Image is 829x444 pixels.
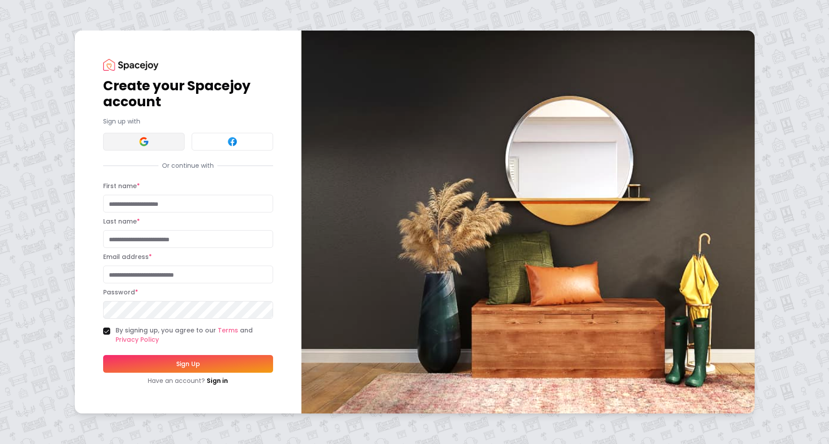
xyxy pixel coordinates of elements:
img: Facebook signin [227,136,238,147]
button: Sign Up [103,355,273,373]
div: Have an account? [103,376,273,385]
label: First name [103,181,140,190]
a: Privacy Policy [116,335,159,344]
a: Sign in [207,376,228,385]
span: Or continue with [158,161,217,170]
label: By signing up, you agree to our and [116,326,273,344]
img: Google signin [139,136,149,147]
img: banner [301,31,755,413]
a: Terms [218,326,238,335]
img: Spacejoy Logo [103,59,158,71]
label: Password [103,288,138,297]
label: Email address [103,252,152,261]
p: Sign up with [103,117,273,126]
label: Last name [103,217,140,226]
h1: Create your Spacejoy account [103,78,273,110]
